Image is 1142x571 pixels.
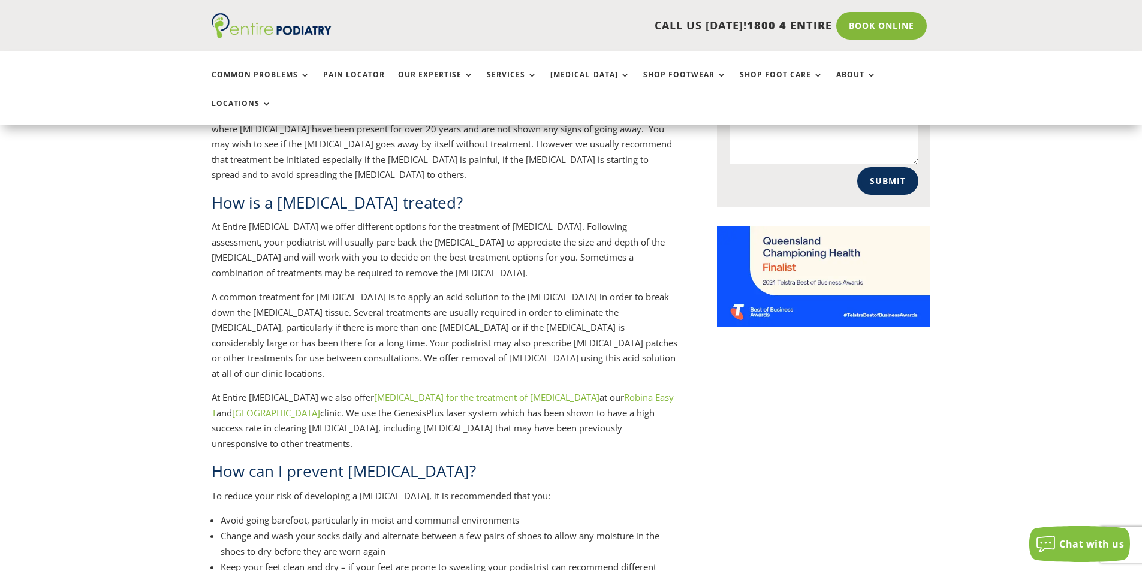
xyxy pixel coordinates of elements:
a: Common Problems [212,71,310,96]
a: Robina Easy T [212,391,674,419]
a: [MEDICAL_DATA] [550,71,630,96]
img: Telstra Business Awards QLD State Finalist - Championing Health Category [717,226,930,327]
button: Submit [857,167,918,195]
span: 1800 4 ENTIRE [747,18,832,32]
a: Entire Podiatry [212,29,332,41]
a: Shop Foot Care [740,71,823,96]
p: To reduce your risk of developing a [MEDICAL_DATA], it is recommended that you: [212,488,678,513]
p: A common treatment for [MEDICAL_DATA] is to apply an acid solution to the [MEDICAL_DATA] in order... [212,289,678,390]
p: Sometimes, [MEDICAL_DATA] resolve spontaneously without any treatment. However there are many cas... [212,106,678,192]
li: Change and wash your socks daily and alternate between a few pairs of shoes to allow any moisture... [221,528,678,559]
p: At Entire [MEDICAL_DATA] we also offer at our and clinic. We use the GenesisPlus laser system whi... [212,390,678,460]
a: Shop Footwear [643,71,727,96]
a: Services [487,71,537,96]
p: CALL US [DATE]! [378,18,832,34]
a: Telstra Business Awards QLD State Finalist - Championing Health Category [717,318,930,330]
a: Our Expertise [398,71,474,96]
a: [MEDICAL_DATA] for the treatment of [MEDICAL_DATA] [374,391,599,403]
a: Locations [212,99,272,125]
span: Chat with us [1059,537,1124,551]
li: Avoid going barefoot, particularly in moist and communal environments [221,512,678,528]
a: Pain Locator [323,71,385,96]
img: logo (1) [212,13,332,38]
h2: How can I prevent [MEDICAL_DATA]? [212,460,678,488]
p: At Entire [MEDICAL_DATA] we offer different options for the treatment of [MEDICAL_DATA]. Followin... [212,219,678,289]
button: Chat with us [1029,526,1130,562]
a: Book Online [836,12,927,40]
a: About [836,71,876,96]
h2: How is a [MEDICAL_DATA] treated? [212,192,678,219]
a: [GEOGRAPHIC_DATA] [232,407,320,419]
